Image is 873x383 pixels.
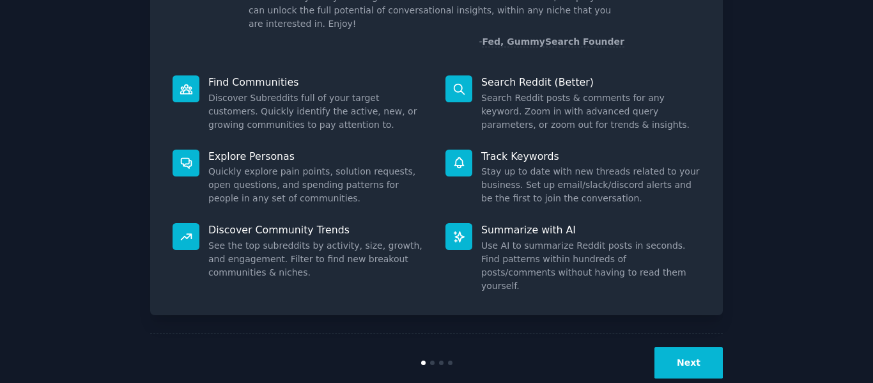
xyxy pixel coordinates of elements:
dd: Quickly explore pain points, solution requests, open questions, and spending patterns for people ... [208,165,428,205]
p: Discover Community Trends [208,223,428,237]
p: Summarize with AI [481,223,700,237]
dd: See the top subreddits by activity, size, growth, and engagement. Filter to find new breakout com... [208,239,428,279]
p: Search Reddit (Better) [481,75,700,89]
dd: Stay up to date with new threads related to your business. Set up email/slack/discord alerts and ... [481,165,700,205]
dd: Search Reddit posts & comments for any keyword. Zoom in with advanced query parameters, or zoom o... [481,91,700,132]
dd: Discover Subreddits full of your target customers. Quickly identify the active, new, or growing c... [208,91,428,132]
dd: Use AI to summarize Reddit posts in seconds. Find patterns within hundreds of posts/comments with... [481,239,700,293]
p: Find Communities [208,75,428,89]
button: Next [654,347,723,379]
a: Fed, GummySearch Founder [482,36,624,47]
div: - [479,35,624,49]
p: Explore Personas [208,150,428,163]
p: Track Keywords [481,150,700,163]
